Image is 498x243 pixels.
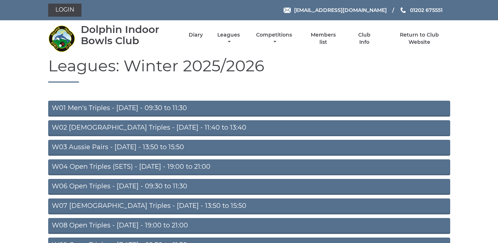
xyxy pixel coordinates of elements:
a: Members list [306,32,340,46]
a: Leagues [215,32,242,46]
span: [EMAIL_ADDRESS][DOMAIN_NAME] [294,7,387,13]
a: W07 [DEMOGRAPHIC_DATA] Triples - [DATE] - 13:50 to 15:50 [48,198,450,214]
a: W03 Aussie Pairs - [DATE] - 13:50 to 15:50 [48,140,450,156]
a: Phone us 01202 675551 [399,6,443,14]
a: W06 Open Triples - [DATE] - 09:30 to 11:30 [48,179,450,195]
a: Diary [189,32,203,38]
img: Dolphin Indoor Bowls Club [48,25,75,52]
a: W08 Open Triples - [DATE] - 19:00 to 21:00 [48,218,450,234]
img: Phone us [401,7,406,13]
a: Email [EMAIL_ADDRESS][DOMAIN_NAME] [284,6,387,14]
a: W04 Open Triples (SETS) - [DATE] - 19:00 to 21:00 [48,159,450,175]
a: Club Info [353,32,376,46]
a: Return to Club Website [389,32,450,46]
a: Login [48,4,81,17]
div: Dolphin Indoor Bowls Club [81,24,176,46]
img: Email [284,8,291,13]
a: W01 Men's Triples - [DATE] - 09:30 to 11:30 [48,101,450,117]
a: Competitions [255,32,294,46]
a: W02 [DEMOGRAPHIC_DATA] Triples - [DATE] - 11:40 to 13:40 [48,120,450,136]
h1: Leagues: Winter 2025/2026 [48,57,450,83]
span: 01202 675551 [410,7,443,13]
